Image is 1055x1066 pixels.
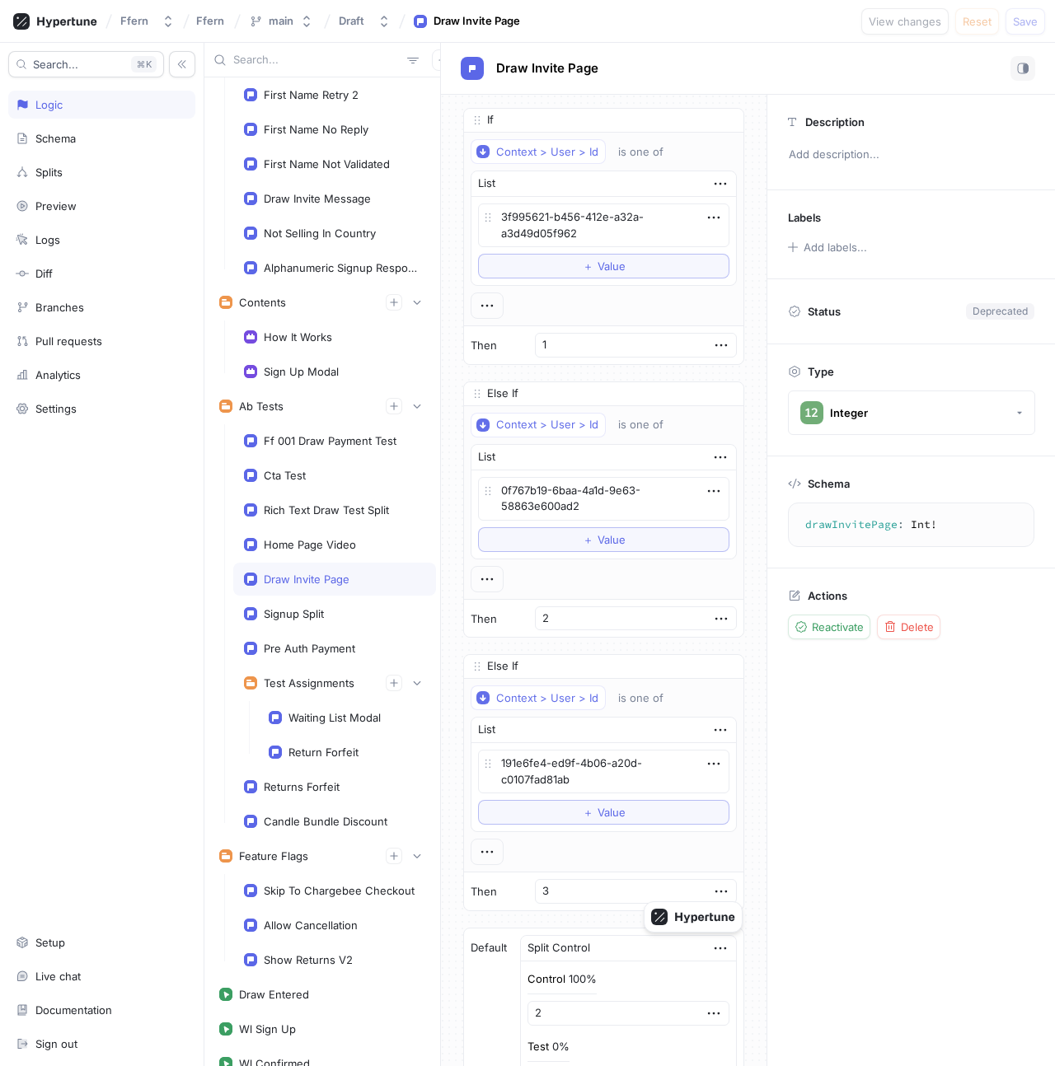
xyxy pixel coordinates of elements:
button: Integer [788,390,1035,435]
button: Reactivate [788,615,870,639]
div: Draw Invite Message [264,192,371,205]
button: ＋Value [478,527,729,552]
p: Control [527,971,565,988]
p: If [487,112,494,129]
button: is one of [611,413,687,437]
div: Diff [35,267,53,280]
div: Draw Invite Page [264,573,349,586]
button: ＋Value [478,800,729,825]
p: Default [471,940,507,956]
div: is one of [618,418,663,432]
div: Pull requests [35,334,102,348]
input: Enter number here [535,879,737,904]
span: Search... [33,59,78,69]
p: Add description... [781,141,1041,169]
div: main [269,14,293,28]
p: Then [471,338,497,354]
span: View changes [869,16,941,26]
input: Enter number here [535,333,737,358]
span: Value [598,807,626,817]
div: Sign out [35,1037,77,1050]
button: Ffern [114,7,181,35]
div: First Name No Reply [264,123,368,136]
p: Test [527,1039,549,1055]
div: Not Selling In Country [264,227,376,240]
div: List [478,175,495,192]
input: Enter number here [527,1001,729,1026]
div: Analytics [35,368,81,381]
div: Cta Test [264,469,306,482]
div: Schema [35,132,76,145]
textarea: 191e6fe4-ed9f-4b06-a20d-c0107fad81ab [478,750,729,793]
p: Type [808,365,834,378]
div: Ffern [120,14,148,28]
div: Feature Flags [239,849,308,863]
button: Search...K [8,51,164,77]
button: Context > User > Id [471,685,606,710]
div: Rich Text Draw Test Split [264,503,389,517]
button: Context > User > Id [471,139,606,164]
div: List [478,449,495,465]
div: Live chat [35,970,81,983]
div: Return Forfeit [288,746,359,759]
button: Delete [877,615,940,639]
button: Draft [332,7,397,35]
div: Preview [35,199,77,213]
div: Candle Bundle Discount [264,815,387,828]
div: is one of [618,691,663,705]
textarea: drawInvitePage: Int! [795,510,1027,540]
div: How It Works [264,330,332,344]
div: Draw Invite Page [434,13,520,30]
div: Ff 001 Draw Payment Test [264,434,396,447]
div: Documentation [35,1003,112,1017]
div: Ab Tests [239,400,284,413]
button: Add labels... [782,236,871,258]
div: Alphanumeric Signup Response [264,261,419,274]
p: Then [471,884,497,900]
div: List [478,722,495,738]
p: Else If [487,658,518,675]
button: Save [1006,8,1045,35]
div: Contents [239,296,286,309]
div: Sign Up Modal [264,365,339,378]
p: Then [471,611,497,628]
div: Allow Cancellation [264,919,358,932]
div: Context > User > Id [496,418,598,432]
div: Home Page Video [264,538,356,551]
div: Integer [830,406,868,420]
p: Else If [487,386,518,402]
button: View changes [861,8,949,35]
div: is one of [618,145,663,159]
div: Logic [35,98,63,111]
span: Ffern [196,15,224,26]
div: Pre Auth Payment [264,642,355,655]
div: 0% [552,1041,570,1052]
p: Actions [808,589,847,602]
div: Returns Forfeit [264,780,340,793]
button: Context > User > Id [471,413,606,437]
span: ＋ [583,807,593,817]
div: K [131,56,157,72]
p: Description [805,115,865,129]
div: Context > User > Id [496,145,598,159]
div: Settings [35,402,77,415]
span: ＋ [583,535,593,545]
button: is one of [611,685,687,710]
div: Skip To Chargebee Checkout [264,884,415,897]
button: main [242,7,320,35]
div: Branches [35,301,84,314]
div: Setup [35,936,65,949]
button: ＋Value [478,254,729,278]
div: First Name Not Validated [264,157,390,171]
input: Search... [233,52,401,68]
div: Test Assignments [264,676,354,690]
div: Wl Sign Up [239,1022,296,1036]
p: Schema [808,477,850,490]
div: 100% [569,974,597,984]
div: Context > User > Id [496,691,598,705]
div: Splits [35,166,63,179]
span: Delete [901,622,934,632]
div: Add labels... [804,242,867,253]
div: Logs [35,233,60,246]
p: Labels [788,211,821,224]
